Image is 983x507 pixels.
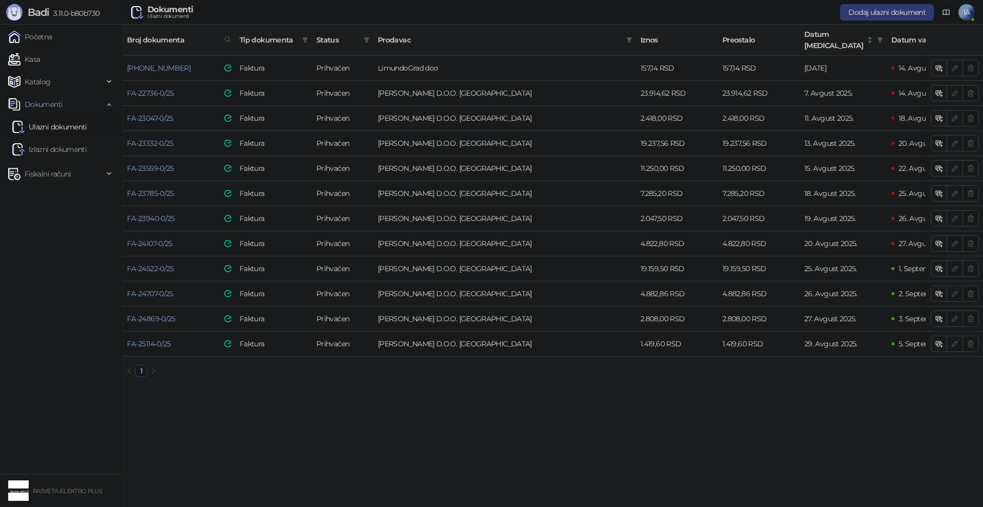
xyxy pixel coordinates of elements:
[127,34,220,46] span: Broj dokumenta
[236,131,312,156] td: Faktura
[236,106,312,131] td: Faktura
[25,94,62,115] span: Dokumenti
[236,81,312,106] td: Faktura
[899,314,960,323] span: 3. Septembar 2025.
[800,25,887,56] th: Datum prometa
[848,8,926,17] span: Dodaj ulazni dokument
[127,114,174,123] a: FA-23047-0/25
[374,332,636,357] td: Trgovina Matejić D.O.O. Kruševac
[224,115,231,122] img: e-Faktura
[127,289,174,298] a: FA-24707-0/25
[135,365,147,377] li: 1
[374,306,636,332] td: Trgovina Matejić D.O.O. Kruševac
[364,37,370,43] span: filter
[718,181,800,206] td: 7.285,20 RSD
[800,81,887,106] td: 7. Avgust 2025.
[718,56,800,81] td: 157,14 RSD
[636,81,718,106] td: 23.914,62 RSD
[224,315,231,322] img: e-Faktura
[33,488,102,495] small: RASVETA-ELEKTRO PLUS
[236,206,312,231] td: Faktura
[224,190,231,197] img: e-Faktura
[151,368,157,374] span: right
[8,480,29,501] img: 64x64-companyLogo-4c9eac63-00ad-485c-9b48-57f283827d2d.png
[312,256,374,281] td: Prihvaćen
[718,81,800,106] td: 23.914,62 RSD
[804,29,865,51] span: Datum [MEDICAL_DATA]
[899,89,950,98] span: 14. Avgust 2025.
[374,25,636,56] th: Prodavac
[127,339,171,348] a: FA-25114-0/25
[800,231,887,256] td: 20. Avgust 2025.
[312,206,374,231] td: Prihvaćen
[236,332,312,357] td: Faktura
[224,340,231,347] img: e-Faktura
[718,256,800,281] td: 19.159,50 RSD
[127,314,176,323] a: FA-24869-0/25
[800,256,887,281] td: 25. Avgust 2025.
[6,4,23,20] img: Logo
[12,139,87,160] a: Izlazni dokumenti
[316,34,359,46] span: Status
[636,156,718,181] td: 11.250,00 RSD
[236,56,312,81] td: Faktura
[236,306,312,332] td: Faktura
[224,64,231,72] img: e-Faktura
[240,34,298,46] span: Tip dokumenta
[624,32,634,48] span: filter
[312,231,374,256] td: Prihvaćen
[899,189,951,198] span: 25. Avgust 2025.
[224,165,231,172] img: e-Faktura
[718,306,800,332] td: 2.808,00 RSD
[899,214,952,223] span: 26. Avgust 2025.
[236,25,312,56] th: Tip dokumenta
[236,281,312,306] td: Faktura
[958,4,975,20] span: IA
[636,231,718,256] td: 4.822,80 RSD
[374,106,636,131] td: Trgovina Matejić D.O.O. Kruševac
[224,215,231,222] img: e-Faktura
[374,156,636,181] td: Trgovina Matejić D.O.O. Kruševac
[636,256,718,281] td: 19.159,50 RSD
[718,131,800,156] td: 19.237,56 RSD
[800,131,887,156] td: 13. Avgust 2025.
[887,25,974,56] th: Datum valute
[636,106,718,131] td: 2.418,00 RSD
[123,25,236,56] th: Broj dokumenta
[312,332,374,357] td: Prihvaćen
[123,365,135,377] button: left
[8,27,52,47] a: Početna
[12,117,87,137] a: Ulazni dokumentiUlazni dokumenti
[236,156,312,181] td: Faktura
[374,56,636,81] td: LimundoGrad doo
[718,106,800,131] td: 2.418,00 RSD
[636,25,718,56] th: Iznos
[636,56,718,81] td: 157,14 RSD
[875,27,885,53] span: filter
[147,365,160,377] li: Sledeća strana
[127,264,174,273] a: FA-24522-0/25
[236,231,312,256] td: Faktura
[127,89,174,98] a: FA-22736-0/25
[636,332,718,357] td: 1.419,60 RSD
[127,63,190,73] a: [PHONE_NUMBER]
[636,206,718,231] td: 2.047,50 RSD
[636,281,718,306] td: 4.882,86 RSD
[123,365,135,377] li: Prethodna strana
[374,256,636,281] td: Trgovina Matejić D.O.O. Kruševac
[374,281,636,306] td: Trgovina Matejić D.O.O. Kruševac
[718,332,800,357] td: 1.419,60 RSD
[374,181,636,206] td: Trgovina Matejić D.O.O. Kruševac
[800,281,887,306] td: 26. Avgust 2025.
[312,181,374,206] td: Prihvaćen
[361,32,372,48] span: filter
[224,265,231,272] img: e-Faktura
[28,6,49,18] span: Badi
[224,90,231,97] img: e-Faktura
[147,6,193,14] div: Dokumenti
[899,239,951,248] span: 27. Avgust 2025.
[312,81,374,106] td: Prihvaćen
[938,4,954,20] a: Dokumentacija
[300,32,310,48] span: filter
[312,281,374,306] td: Prihvaćen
